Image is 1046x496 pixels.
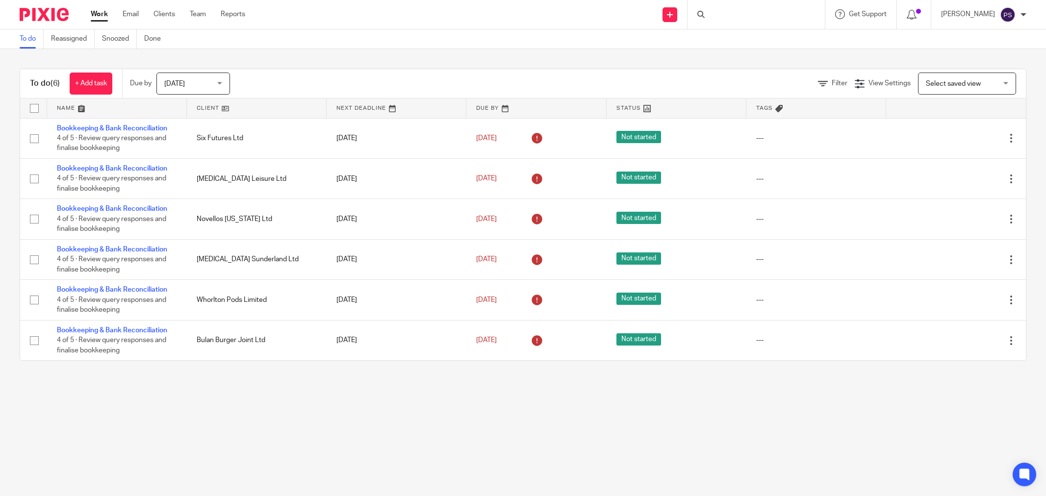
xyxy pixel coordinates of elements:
span: [DATE] [476,175,497,182]
td: [DATE] [327,199,466,239]
td: [MEDICAL_DATA] Leisure Ltd [187,158,327,198]
a: Team [190,9,206,19]
td: Bulan Burger Joint Ltd [187,320,327,360]
img: svg%3E [1000,7,1016,23]
td: [DATE] [327,158,466,198]
span: [DATE] [476,337,497,344]
span: Not started [616,252,661,265]
td: Six Futures Ltd [187,118,327,158]
td: [DATE] [327,239,466,279]
a: Bookkeeping & Bank Reconciliation [57,125,167,132]
a: Reassigned [51,29,95,49]
span: (6) [51,79,60,87]
a: Done [144,29,168,49]
a: To do [20,29,44,49]
span: 4 of 5 · Review query responses and finalise bookkeeping [57,135,166,152]
span: 4 of 5 · Review query responses and finalise bookkeeping [57,256,166,273]
a: Bookkeeping & Bank Reconciliation [57,205,167,212]
a: Bookkeeping & Bank Reconciliation [57,327,167,334]
div: --- [756,335,876,345]
span: [DATE] [476,297,497,303]
div: --- [756,133,876,143]
a: Clients [153,9,175,19]
span: [DATE] [164,80,185,87]
span: Not started [616,212,661,224]
span: 4 of 5 · Review query responses and finalise bookkeeping [57,216,166,233]
a: Reports [221,9,245,19]
p: [PERSON_NAME] [941,9,995,19]
td: Novellos [US_STATE] Ltd [187,199,327,239]
span: Not started [616,333,661,346]
a: Bookkeeping & Bank Reconciliation [57,165,167,172]
td: [DATE] [327,280,466,320]
span: Tags [756,105,773,111]
div: --- [756,295,876,305]
td: [DATE] [327,320,466,360]
a: Work [91,9,108,19]
td: Whorlton Pods Limited [187,280,327,320]
span: Not started [616,293,661,305]
span: Select saved view [926,80,981,87]
a: Bookkeeping & Bank Reconciliation [57,246,167,253]
span: Get Support [849,11,887,18]
span: [DATE] [476,216,497,223]
div: --- [756,214,876,224]
span: Not started [616,131,661,143]
span: [DATE] [476,256,497,263]
img: Pixie [20,8,69,21]
span: Filter [832,80,847,87]
a: Snoozed [102,29,137,49]
span: Not started [616,172,661,184]
a: Email [123,9,139,19]
p: Due by [130,78,152,88]
td: [MEDICAL_DATA] Sunderland Ltd [187,239,327,279]
h1: To do [30,78,60,89]
div: --- [756,174,876,184]
a: + Add task [70,73,112,95]
div: --- [756,254,876,264]
td: [DATE] [327,118,466,158]
span: 4 of 5 · Review query responses and finalise bookkeeping [57,297,166,314]
span: 4 of 5 · Review query responses and finalise bookkeeping [57,337,166,354]
span: [DATE] [476,135,497,142]
span: View Settings [868,80,911,87]
a: Bookkeeping & Bank Reconciliation [57,286,167,293]
span: 4 of 5 · Review query responses and finalise bookkeeping [57,175,166,193]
